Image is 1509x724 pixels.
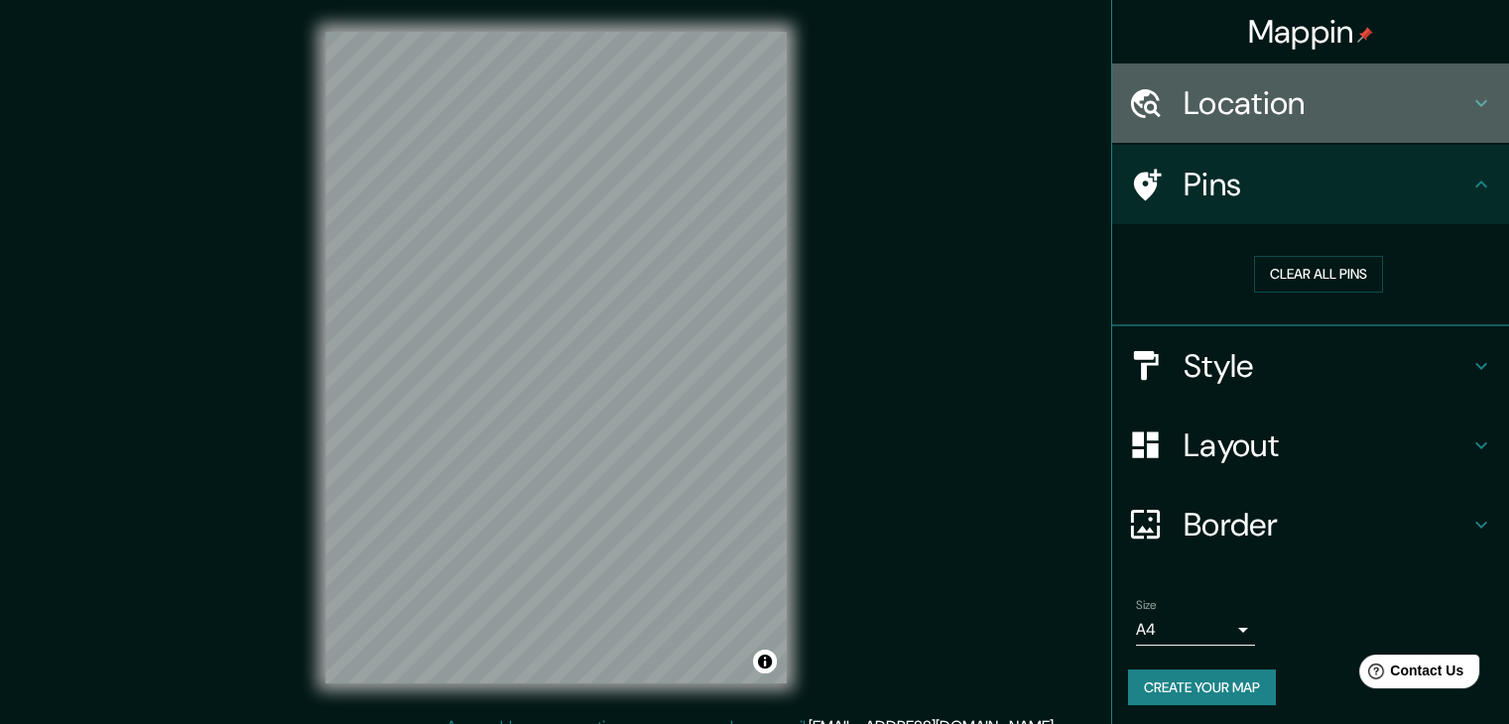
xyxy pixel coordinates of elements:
[1184,165,1469,204] h4: Pins
[1136,614,1255,646] div: A4
[1112,63,1509,143] div: Location
[1128,669,1276,706] button: Create your map
[1184,83,1469,123] h4: Location
[1112,145,1509,224] div: Pins
[1136,596,1157,613] label: Size
[1357,27,1373,43] img: pin-icon.png
[1248,12,1374,52] h4: Mappin
[1184,346,1469,386] h4: Style
[1254,256,1383,293] button: Clear all pins
[1332,647,1487,702] iframe: Help widget launcher
[753,650,777,673] button: Toggle attribution
[325,32,787,683] canvas: Map
[1112,485,1509,564] div: Border
[1184,505,1469,544] h4: Border
[1112,406,1509,485] div: Layout
[1112,326,1509,406] div: Style
[1184,425,1469,465] h4: Layout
